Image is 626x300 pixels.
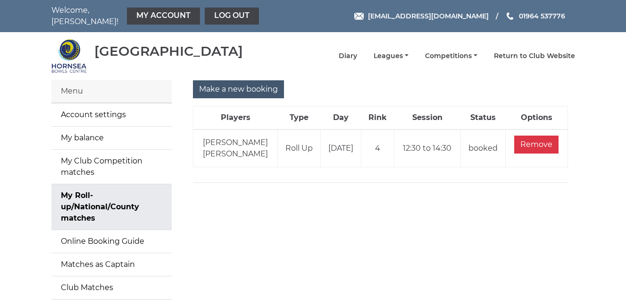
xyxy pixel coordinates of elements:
[51,184,172,230] a: My Roll-up/National/County matches
[505,11,565,21] a: Phone us 01964 537776
[354,11,489,21] a: Email [EMAIL_ADDRESS][DOMAIN_NAME]
[193,80,284,98] input: Make a new booking
[368,12,489,20] span: [EMAIL_ADDRESS][DOMAIN_NAME]
[506,106,568,130] th: Options
[394,106,460,130] th: Session
[51,103,172,126] a: Account settings
[51,80,172,103] div: Menu
[321,129,361,167] td: [DATE]
[94,44,243,59] div: [GEOGRAPHIC_DATA]
[514,136,559,154] input: Remove
[354,13,364,20] img: Email
[507,12,513,20] img: Phone us
[361,129,394,167] td: 4
[51,150,172,184] a: My Club Competition matches
[361,106,394,130] th: Rink
[339,51,357,60] a: Diary
[278,106,321,130] th: Type
[51,5,261,27] nav: Welcome, [PERSON_NAME]!
[127,8,200,25] a: My Account
[374,51,409,60] a: Leagues
[205,8,259,25] a: Log out
[193,106,278,130] th: Players
[51,276,172,299] a: Club Matches
[51,127,172,149] a: My balance
[460,129,506,167] td: booked
[494,51,575,60] a: Return to Club Website
[394,129,460,167] td: 12:30 to 14:30
[51,230,172,253] a: Online Booking Guide
[51,38,87,74] img: Hornsea Bowls Centre
[51,253,172,276] a: Matches as Captain
[321,106,361,130] th: Day
[193,129,278,167] td: [PERSON_NAME] [PERSON_NAME]
[519,12,565,20] span: 01964 537776
[278,129,321,167] td: Roll Up
[460,106,506,130] th: Status
[425,51,477,60] a: Competitions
